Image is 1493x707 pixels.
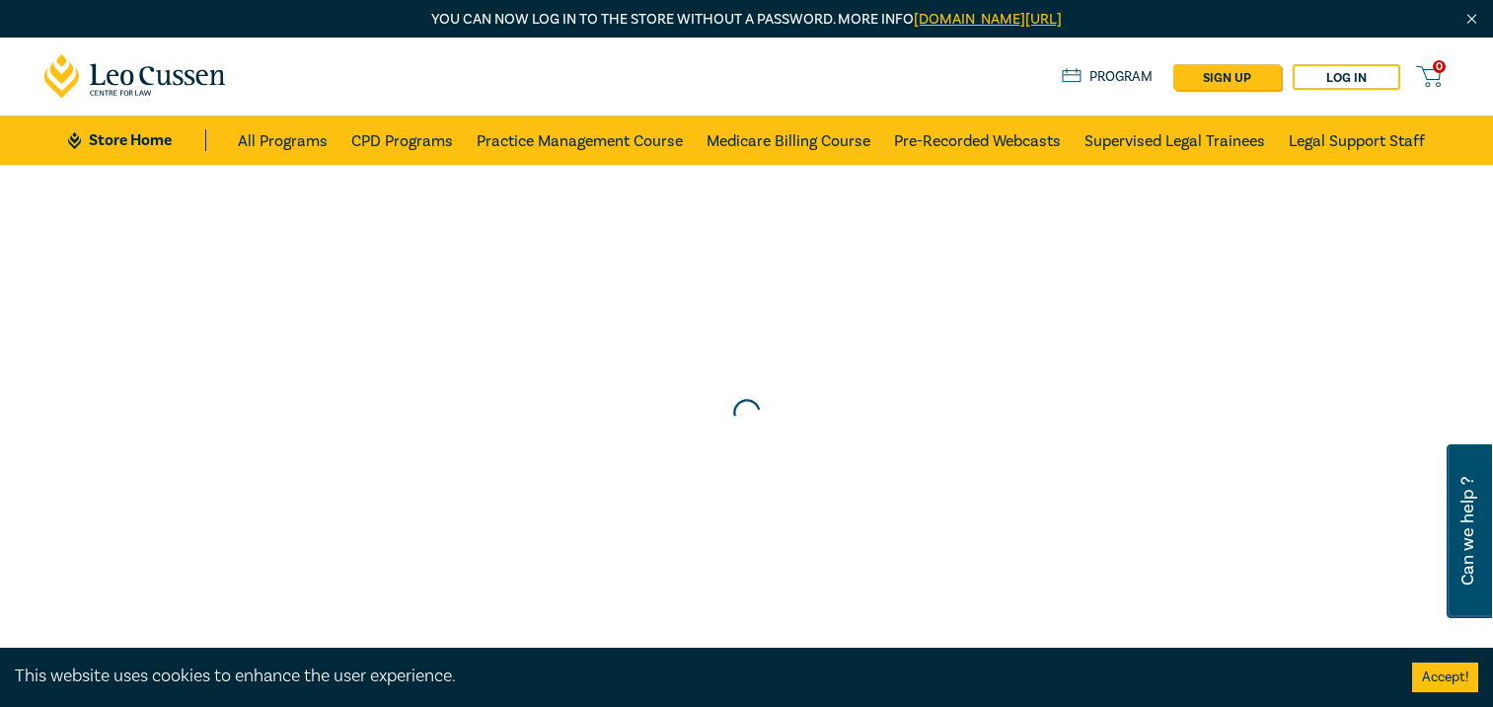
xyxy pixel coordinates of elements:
button: Accept cookies [1412,663,1478,692]
a: Practice Management Course [477,116,683,165]
p: You can now log in to the store without a password. More info [44,9,1450,31]
a: Supervised Legal Trainees [1084,116,1265,165]
a: [DOMAIN_NAME][URL] [914,10,1062,29]
a: Medicare Billing Course [707,116,870,165]
a: Pre-Recorded Webcasts [894,116,1061,165]
a: All Programs [238,116,328,165]
a: Store Home [68,129,205,151]
a: CPD Programs [351,116,453,165]
img: Close [1463,11,1480,28]
span: 0 [1433,60,1446,73]
span: Can we help ? [1458,456,1477,606]
a: Legal Support Staff [1289,116,1425,165]
div: This website uses cookies to enhance the user experience. [15,664,1382,689]
a: sign up [1173,64,1281,90]
a: Program [1062,66,1154,88]
a: Log in [1293,64,1400,90]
